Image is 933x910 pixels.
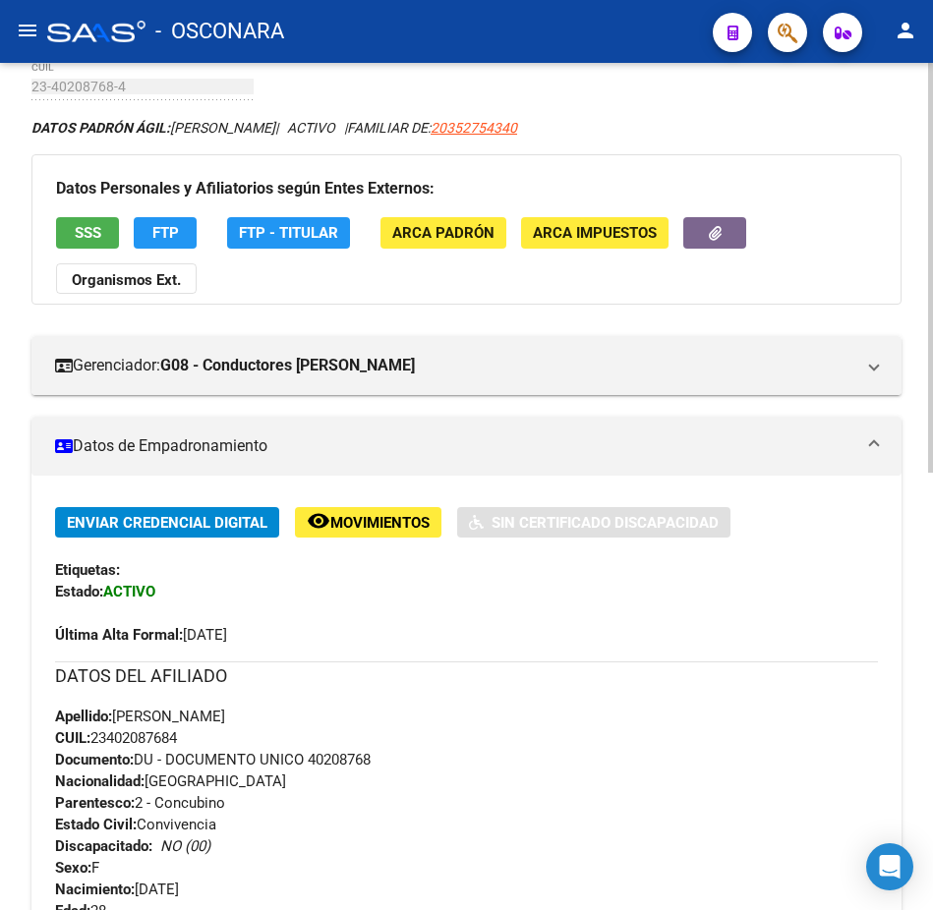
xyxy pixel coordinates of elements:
button: ARCA Padrón [380,217,506,248]
span: FTP [152,225,179,243]
span: Movimientos [330,514,430,532]
strong: Parentesco: [55,794,135,812]
mat-expansion-panel-header: Gerenciador:G08 - Conductores [PERSON_NAME] [31,336,902,395]
strong: Etiquetas: [55,561,120,579]
div: Open Intercom Messenger [866,843,913,890]
strong: Apellido: [55,708,112,725]
span: Sin Certificado Discapacidad [492,514,719,532]
span: SSS [75,225,101,243]
mat-icon: person [894,19,917,42]
strong: G08 - Conductores [PERSON_NAME] [160,355,415,376]
span: Enviar Credencial Digital [67,514,267,532]
mat-panel-title: Datos de Empadronamiento [55,435,854,457]
mat-icon: menu [16,19,39,42]
span: [GEOGRAPHIC_DATA] [55,772,286,790]
span: [DATE] [55,881,179,898]
i: | ACTIVO | [31,120,517,136]
span: 23402087684 [55,729,177,747]
span: ARCA Impuestos [533,225,657,243]
h3: DATOS DEL AFILIADO [55,662,878,690]
h3: Datos Personales y Afiliatorios según Entes Externos: [56,175,877,202]
button: Enviar Credencial Digital [55,507,279,538]
span: FAMILIAR DE: [347,120,517,136]
button: Movimientos [295,507,441,538]
span: [DATE] [55,626,227,644]
strong: DATOS PADRÓN ÁGIL: [31,120,170,136]
i: NO (00) [160,837,210,855]
strong: CUIL: [55,729,90,747]
span: Convivencia [55,816,216,833]
button: ARCA Impuestos [521,217,669,248]
mat-panel-title: Gerenciador: [55,355,854,376]
mat-expansion-panel-header: Datos de Empadronamiento [31,417,902,476]
span: [PERSON_NAME] [31,120,275,136]
button: SSS [56,217,119,248]
span: 20352754340 [431,120,517,136]
span: DU - DOCUMENTO UNICO 40208768 [55,751,371,768]
strong: Discapacitado: [55,837,152,855]
strong: Estado Civil: [55,816,137,833]
span: - OSCONARA [155,10,284,53]
button: FTP [134,217,197,248]
strong: Última Alta Formal: [55,626,183,644]
button: FTP - Titular [227,217,350,248]
span: F [55,859,99,877]
span: 2 - Concubino [55,794,225,812]
strong: Documento: [55,751,134,768]
strong: Sexo: [55,859,91,877]
strong: Estado: [55,583,103,600]
strong: Nacionalidad: [55,772,145,790]
strong: Nacimiento: [55,881,135,898]
span: [PERSON_NAME] [55,708,225,725]
mat-icon: remove_red_eye [307,509,330,533]
button: Organismos Ext. [56,263,197,294]
span: FTP - Titular [239,225,338,243]
strong: ACTIVO [103,583,155,600]
button: Sin Certificado Discapacidad [457,507,730,538]
span: ARCA Padrón [392,225,495,243]
strong: Organismos Ext. [72,271,181,289]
